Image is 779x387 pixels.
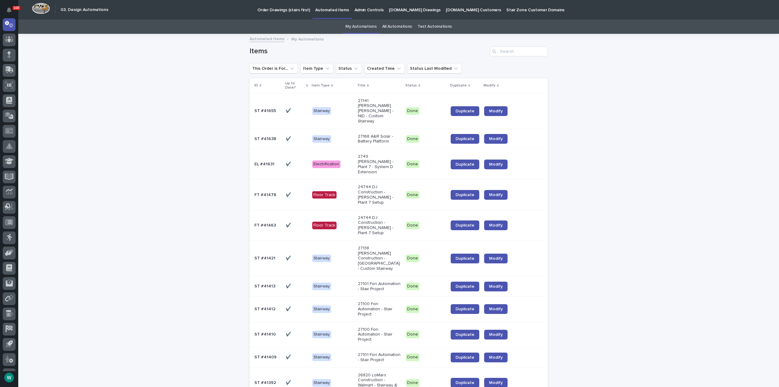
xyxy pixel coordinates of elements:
[489,193,503,197] span: Modify
[364,64,405,73] button: Created Time
[300,64,333,73] button: Item Type
[456,307,474,311] span: Duplicate
[484,353,508,362] a: Modify
[286,354,292,360] p: ✔️
[456,193,474,197] span: Duplicate
[406,135,419,143] div: Done
[382,19,412,34] a: All Automations
[357,82,365,89] p: Title
[285,80,304,91] p: Up to Date?
[484,304,508,314] a: Modify
[358,327,401,342] p: 27100 Fori Automation - Stair Project
[484,282,508,291] a: Modify
[312,354,331,361] div: Stairway
[254,305,277,312] p: ST #41412
[358,281,401,292] p: 27101 Fori Automation - Stair Project
[312,222,337,229] div: Floor Track
[250,322,548,347] tr: ST #41410ST #41410 ✔️✔️ Stairway27100 Fori Automation - Stair ProjectDoneDuplicateModify
[456,162,474,167] span: Duplicate
[250,129,548,149] tr: ST #41638ST #41638 ✔️✔️ Stairway27168 A&R Solar - Battery PlatformDoneDuplicateModify
[406,283,419,290] div: Done
[406,191,419,199] div: Done
[358,134,401,144] p: 27168 A&R Solar - Battery Platform
[32,3,50,14] img: Workspace Logo
[291,35,324,42] p: My Automations
[286,135,292,142] p: ✔️
[451,220,479,230] a: Duplicate
[336,64,362,73] button: Status
[312,107,331,115] div: Stairway
[286,379,292,385] p: ✔️
[451,134,479,144] a: Duplicate
[312,255,331,262] div: Stairway
[489,381,503,385] span: Modify
[250,35,285,42] a: Automated Items
[3,4,16,16] button: Notifications
[456,381,474,385] span: Duplicate
[358,185,401,205] p: 24744 DJ Construction - [PERSON_NAME] - Plant 7 Setup
[286,283,292,289] p: ✔️
[286,222,292,228] p: ✔️
[286,107,292,114] p: ✔️
[312,82,330,89] p: Item Type
[250,347,548,368] tr: ST #41409ST #41409 ✔️✔️ Stairway27101 Fori Automation - Stair ProjectDoneDuplicateModify
[456,256,474,261] span: Duplicate
[451,304,479,314] a: Duplicate
[250,64,298,73] button: This Order is For...
[489,256,503,261] span: Modify
[451,106,479,116] a: Duplicate
[8,7,16,17] div: Notifications100
[286,191,292,198] p: ✔️
[312,191,337,199] div: Floor Track
[250,180,548,210] tr: FT #41478FT #41478 ✔️✔️ Floor Track24744 DJ Construction - [PERSON_NAME] - Plant 7 SetupDoneDupli...
[254,160,276,167] p: EL #41631
[345,19,377,34] a: My Automations
[489,307,503,311] span: Modify
[489,355,503,360] span: Modify
[405,82,417,89] p: Status
[286,160,292,167] p: ✔️
[358,246,401,271] p: 27138 [PERSON_NAME] Construction - [GEOGRAPHIC_DATA] - Custom Stairway
[250,276,548,297] tr: ST #41413ST #41413 ✔️✔️ Stairway27101 Fori Automation - Stair ProjectDoneDuplicateModify
[13,6,19,10] p: 100
[250,297,548,322] tr: ST #41412ST #41412 ✔️✔️ Stairway27100 Fori Automation - Stair ProjectDoneDuplicateModify
[451,330,479,340] a: Duplicate
[484,220,508,230] a: Modify
[489,109,503,113] span: Modify
[250,241,548,276] tr: ST #41421ST #41421 ✔️✔️ Stairway27138 [PERSON_NAME] Construction - [GEOGRAPHIC_DATA] - Custom Sta...
[406,331,419,338] div: Done
[489,332,503,337] span: Modify
[484,160,508,169] a: Modify
[406,107,419,115] div: Done
[312,160,341,168] div: Electrification
[489,284,503,289] span: Modify
[358,154,401,174] p: 2749 [PERSON_NAME] - Plant 7 - System D Extension
[250,47,487,56] h1: Items
[489,223,503,227] span: Modify
[358,352,401,363] p: 27101 Fori Automation - Stair Project
[456,137,474,141] span: Duplicate
[406,354,419,361] div: Done
[358,215,401,236] p: 24744 DJ Construction - [PERSON_NAME] - Plant 7 Setup
[484,190,508,200] a: Modify
[456,109,474,113] span: Duplicate
[490,47,548,56] input: Search
[456,332,474,337] span: Duplicate
[312,379,331,387] div: Stairway
[451,254,479,263] a: Duplicate
[254,222,277,228] p: FT #41463
[312,135,331,143] div: Stairway
[250,210,548,241] tr: FT #41463FT #41463 ✔️✔️ Floor Track24744 DJ Construction - [PERSON_NAME] - Plant 7 SetupDoneDupli...
[406,222,419,229] div: Done
[286,255,292,261] p: ✔️
[254,255,277,261] p: ST #41421
[484,106,508,116] a: Modify
[286,331,292,337] p: ✔️
[250,149,548,180] tr: EL #41631EL #41631 ✔️✔️ Electrification2749 [PERSON_NAME] - Plant 7 - System D ExtensionDoneDupli...
[489,162,503,167] span: Modify
[254,331,277,337] p: ST #41410
[312,331,331,338] div: Stairway
[451,190,479,200] a: Duplicate
[456,223,474,227] span: Duplicate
